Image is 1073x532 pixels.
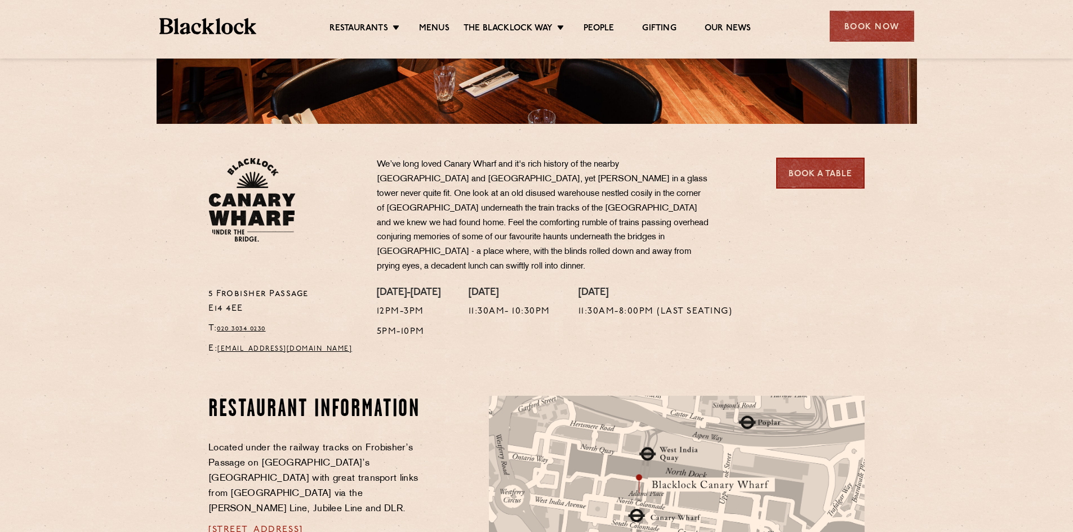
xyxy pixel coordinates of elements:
[469,305,550,319] p: 11:30am- 10:30pm
[578,305,733,319] p: 11:30am-8:00pm (Last Seating)
[208,287,360,316] p: 5 Frobisher Passage E14 4EE
[578,287,733,299] h4: [DATE]
[377,158,709,274] p: We’ve long loved Canary Wharf and it's rich history of the nearby [GEOGRAPHIC_DATA] and [GEOGRAPH...
[377,325,440,339] p: 5pm-10pm
[217,325,266,332] a: 020 3034 0230
[377,305,440,319] p: 12pm-3pm
[208,396,424,424] h2: Restaurant Information
[776,158,865,189] a: Book a Table
[208,158,296,242] img: BL_CW_Logo_Website.svg
[464,23,553,35] a: The Blacklock Way
[159,18,257,34] img: BL_Textured_Logo-footer-cropped.svg
[217,346,352,352] a: [EMAIL_ADDRESS][DOMAIN_NAME]
[705,23,751,35] a: Our News
[208,321,360,336] p: T:
[330,23,388,35] a: Restaurants
[584,23,614,35] a: People
[419,23,449,35] a: Menus
[830,11,914,42] div: Book Now
[642,23,676,35] a: Gifting
[208,444,418,513] span: Located under the railway tracks on Frobisher’s Passage on [GEOGRAPHIC_DATA]’s [GEOGRAPHIC_DATA] ...
[208,342,360,356] p: E:
[377,287,440,299] h4: [DATE]-[DATE]
[469,287,550,299] h4: [DATE]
